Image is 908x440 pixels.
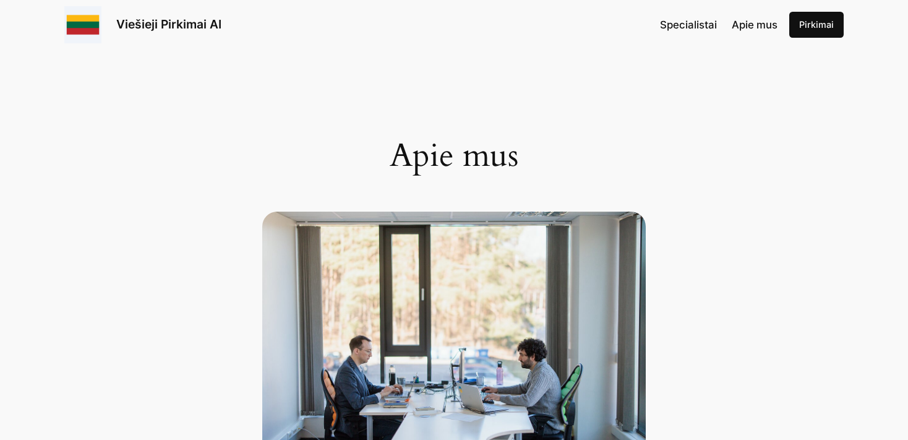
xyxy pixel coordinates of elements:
nav: Navigation [660,17,777,33]
h1: Apie mus [262,137,646,175]
img: Viešieji pirkimai logo [64,6,101,43]
a: Viešieji Pirkimai AI [116,17,221,32]
span: Specialistai [660,19,717,31]
a: Apie mus [732,17,777,33]
a: Specialistai [660,17,717,33]
a: Pirkimai [789,12,844,38]
span: Apie mus [732,19,777,31]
